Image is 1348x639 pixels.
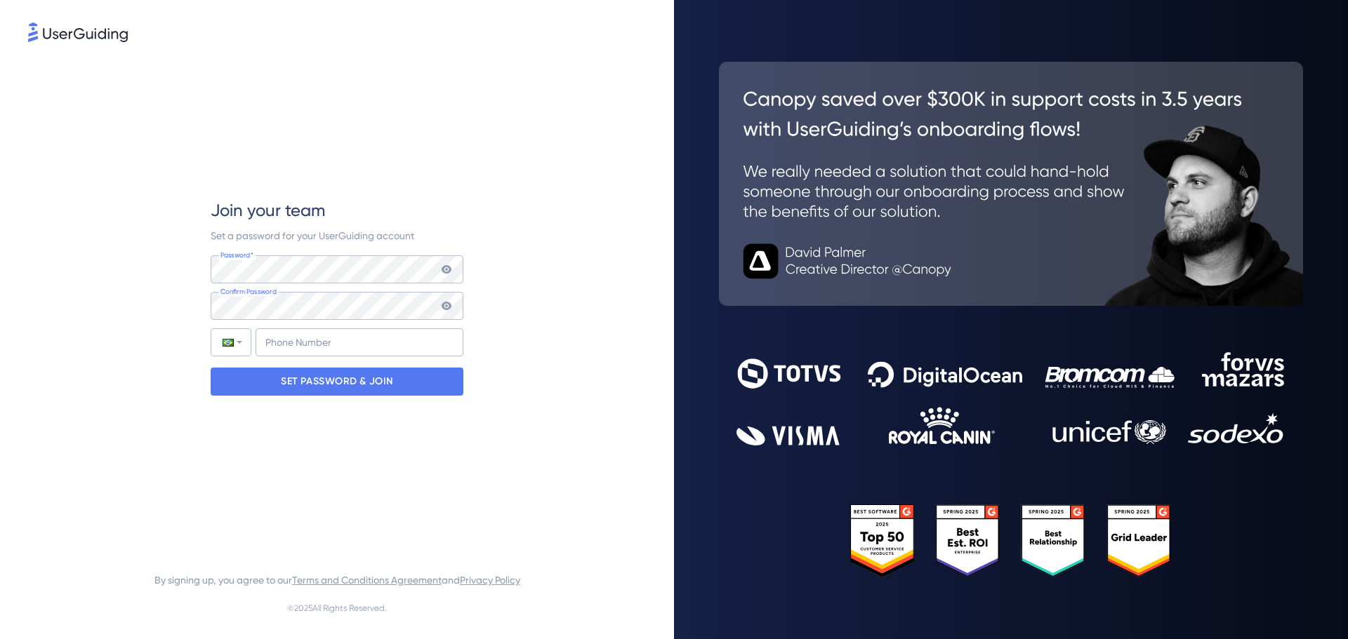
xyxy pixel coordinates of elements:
[287,600,387,617] span: © 2025 All Rights Reserved.
[719,62,1303,306] img: 26c0aa7c25a843aed4baddd2b5e0fa68.svg
[211,329,251,356] div: Brazil: + 55
[256,328,463,356] input: Phone Number
[28,22,128,42] img: 8faab4ba6bc7696a72372aa768b0286c.svg
[736,352,1286,445] img: 9302ce2ac39453076f5bc0f2f2ca889b.svg
[211,230,414,241] span: Set a password for your UserGuiding account
[292,574,442,586] a: Terms and Conditions Agreement
[460,574,520,586] a: Privacy Policy
[154,572,520,588] span: By signing up, you agree to our and
[281,370,393,393] p: SET PASSWORD & JOIN
[850,504,1172,578] img: 25303e33045975176eb484905ab012ff.svg
[211,199,325,222] span: Join your team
